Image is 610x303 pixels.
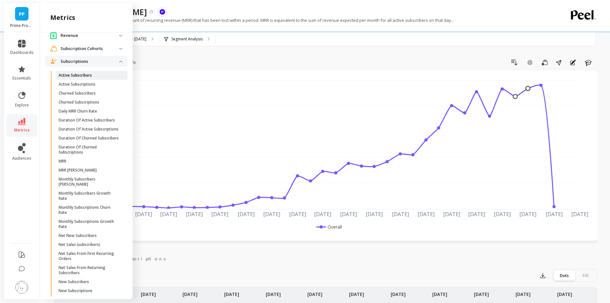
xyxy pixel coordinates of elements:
p: Active Subscribers [59,73,92,78]
p: [DATE] [266,287,281,298]
p: Duration Of Churned Subscribers [59,136,119,141]
p: [DATE] [516,287,531,298]
div: Dots [554,270,575,281]
img: navigation item icon [50,59,57,63]
span: metrics [14,128,30,133]
span: audiences [12,156,31,161]
p: Duration Of Active Subscriptions [59,127,118,132]
p: [DATE] [307,287,322,298]
nav: Tabs [54,250,597,265]
span: essentials [12,76,31,81]
p: Monthly Subscribers Growth Rate [59,191,120,201]
p: [DATE] [557,287,572,298]
span: explore [15,103,29,108]
img: down caret icon [119,61,122,63]
img: navigation item icon [50,46,57,52]
p: Daily MRR Churn Rate [59,109,97,114]
p: [DATE] [141,287,156,298]
p: Subscriptions [61,58,119,65]
p: Duration Of Churned Subscriptions [59,145,120,155]
p: Active Subscriptions [59,82,95,87]
p: [DATE] [349,287,364,298]
p: This metric calculates the total amount of recurring revenue (MRR) that has been lost within a pe... [54,17,454,23]
p: Monthly Subscriptions Churn Rate [59,205,120,215]
p: Segment Analysis [171,37,203,42]
p: [DATE] [474,287,489,298]
p: [DATE] [183,287,198,298]
span: PP [19,10,25,18]
span: Subscriptions [115,256,166,262]
img: down caret icon [119,48,122,50]
p: Net Sales From First Recurring Orders [59,251,120,261]
p: Net Sales (subscribers) [59,242,100,247]
p: [DATE] [224,287,239,298]
p: New Subscriptions [59,288,93,293]
p: [DATE] [391,287,406,298]
p: MRR [PERSON_NAME] [59,168,97,173]
p: Monthly Subscriptions Growth Rate [59,219,120,229]
p: Duration Of Active Subscribers [59,118,115,123]
p: Revenue [61,32,119,39]
p: Prime Prometics™ [10,23,34,28]
img: profile picture [15,281,28,294]
p: Monthly Subscribers [PERSON_NAME] [59,177,120,187]
span: dashboards [10,50,34,55]
h2: metrics [50,13,75,22]
img: api.recharge.svg [159,9,165,15]
p: Subscription Cohorts [61,46,119,52]
img: navigation item icon [50,32,57,39]
p: New Subscribers [59,279,89,284]
p: Net Sales From Returning Subscribers [59,265,120,275]
p: [DATE] [432,287,447,298]
img: down caret icon [119,35,122,37]
p: Churned Subscribers [59,91,96,96]
div: Fill [575,270,596,281]
p: MRR [59,159,66,164]
p: Churned Subscriptions [59,100,99,105]
p: Net New Subscribers [59,233,97,238]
